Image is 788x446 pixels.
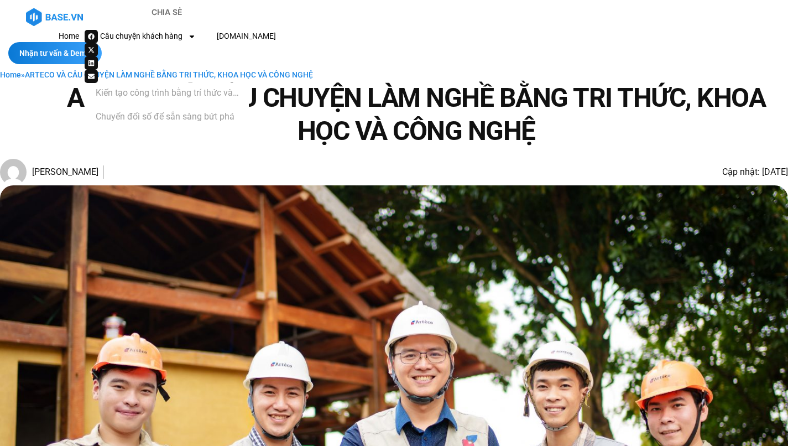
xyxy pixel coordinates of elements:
[92,26,204,46] a: Câu chuyện khách hàng
[50,26,87,46] a: Home
[208,26,284,46] a: [DOMAIN_NAME]
[722,167,760,177] span: Cập nhật:
[762,167,788,177] time: [DATE]
[19,49,91,58] span: Nhận tư vấn & Demo
[25,70,313,79] span: ARTECO VÀ CÂU CHUYỆN LÀM NGHỀ BẰNG TRI THỨC, KHOA HỌC VÀ CÔNG NGHỆ
[96,86,249,100] a: Kiến tạo công trình bằng trí thức và khoa học
[85,43,98,56] div: Share on x-twitter
[96,110,234,123] a: Chuyển đổi số để sẵn sàng bứt phá
[85,6,249,19] div: Chia sẻ
[85,56,98,70] div: Share on linkedin
[8,42,102,64] a: Nhận tư vấn & Demo
[27,164,98,180] span: [PERSON_NAME]
[85,70,98,83] div: Share on email
[50,26,470,46] nav: Menu
[44,81,788,148] h1: ARTECO VÀ CÂU CHUYỆN LÀM NGHỀ BẰNG TRI THỨC, KHOA HỌC VÀ CÔNG NGHỆ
